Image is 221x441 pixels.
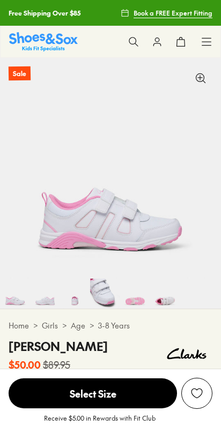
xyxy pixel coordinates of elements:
span: Book a FREE Expert Fitting [134,8,212,18]
img: 8-475025_1 [120,279,150,309]
button: Select Size [9,378,177,409]
img: 9-475028_1 [150,279,180,309]
img: 5-475016_1 [30,279,60,309]
p: Sale [9,66,31,81]
img: SNS_Logo_Responsive.svg [9,32,78,51]
b: $50.00 [9,357,41,372]
div: > > > [9,320,212,331]
span: Select Size [9,378,177,408]
button: Add to Wishlist [181,378,212,409]
img: 7-475022_1 [90,279,120,309]
a: Age [71,320,85,331]
img: 6-475019_1 [60,279,90,309]
h4: [PERSON_NAME] [9,338,108,355]
a: Shoes & Sox [9,32,78,51]
a: 3-8 Years [98,320,130,331]
p: Receive $5.00 in Rewards with Fit Club [44,413,156,432]
img: Vendor logo [161,338,212,370]
a: Book a FREE Expert Fitting [121,3,212,23]
s: $89.95 [43,357,70,372]
a: Girls [42,320,58,331]
a: Home [9,320,29,331]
